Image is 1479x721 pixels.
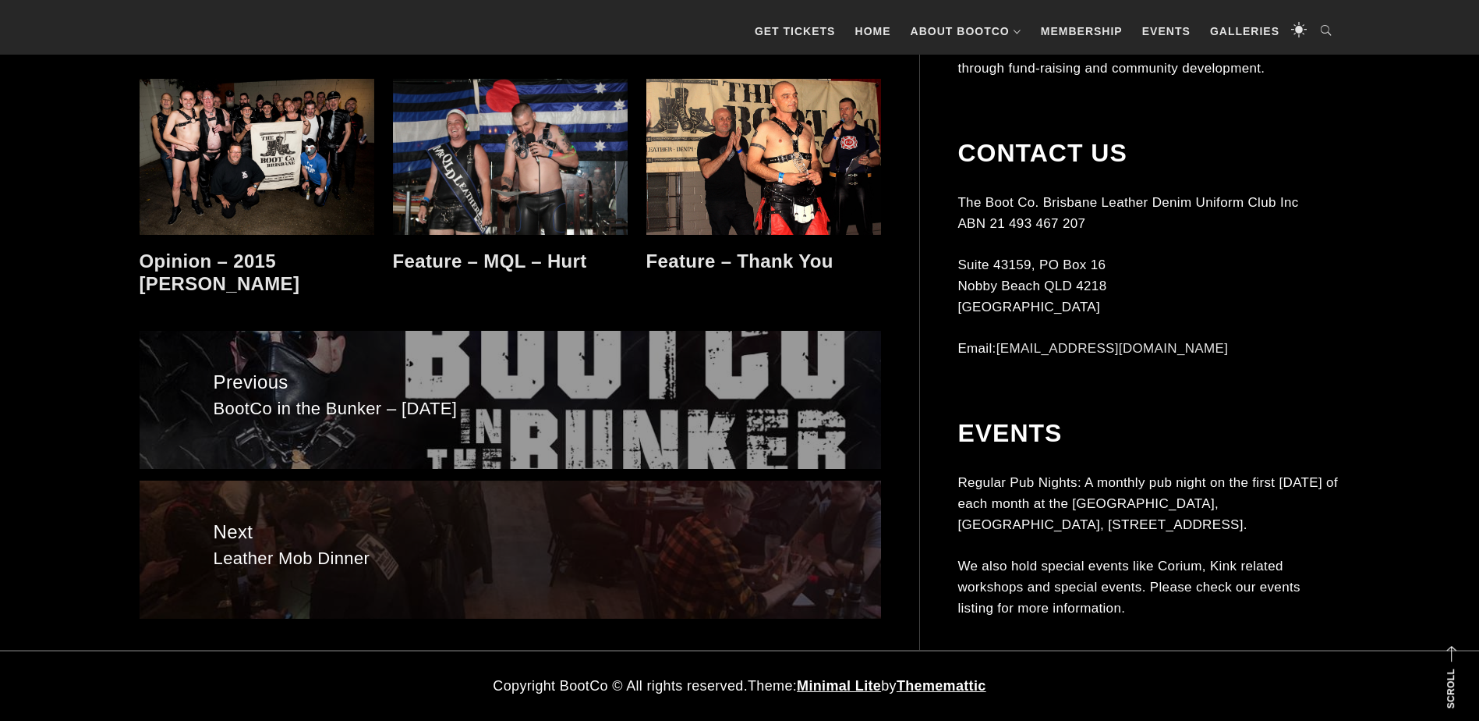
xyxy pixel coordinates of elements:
span: Previous [214,368,807,397]
a: Membership [1033,8,1130,55]
strong: Scroll [1445,669,1456,709]
p: The Boot Co. Brisbane Leather Denim Uniform Club Inc ABN 21 493 467 207 [957,192,1339,234]
a: Minimal Lite [797,678,881,694]
a: BootCo in the Bunker – [DATE] [140,331,881,469]
a: GET TICKETS [747,8,844,55]
a: Feature – MQL – Hurt [393,250,587,272]
p: Email: [957,337,1339,358]
span: BootCo in the Bunker – [DATE] [214,398,807,421]
p: Suite 43159, PO Box 16 Nobby Beach QLD 4218 [GEOGRAPHIC_DATA] [957,254,1339,318]
span: Next [214,517,807,547]
h2: Events [957,418,1339,448]
p: We also hold special events like Corium, Kink related workshops and special events. Please check ... [957,556,1339,620]
a: Thememattic [897,678,986,694]
a: Leather Mob Dinner [140,481,881,619]
nav: Posts [140,319,881,630]
a: Galleries [1202,8,1287,55]
p: Regular Pub Nights: A monthly pub night on the first [DATE] of each month at the [GEOGRAPHIC_DATA... [957,472,1339,536]
a: Opinion – 2015 [PERSON_NAME] [140,250,300,294]
span: Copyright BootCo © All rights reserved. [493,678,748,694]
a: About BootCo [903,8,1029,55]
a: [EMAIL_ADDRESS][DOMAIN_NAME] [996,340,1229,355]
a: Events [1134,8,1198,55]
a: Home [847,8,899,55]
div: Theme: by [128,675,1352,698]
h2: Contact Us [957,138,1339,168]
span: Leather Mob Dinner [214,548,807,570]
a: Feature – Thank You [646,250,833,272]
